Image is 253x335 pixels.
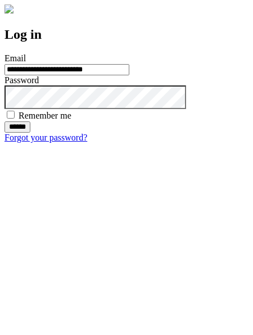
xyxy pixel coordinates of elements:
[4,133,87,142] a: Forgot your password?
[4,75,39,85] label: Password
[4,4,13,13] img: logo-4e3dc11c47720685a147b03b5a06dd966a58ff35d612b21f08c02c0306f2b779.png
[4,27,249,42] h2: Log in
[19,111,71,120] label: Remember me
[4,53,26,63] label: Email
